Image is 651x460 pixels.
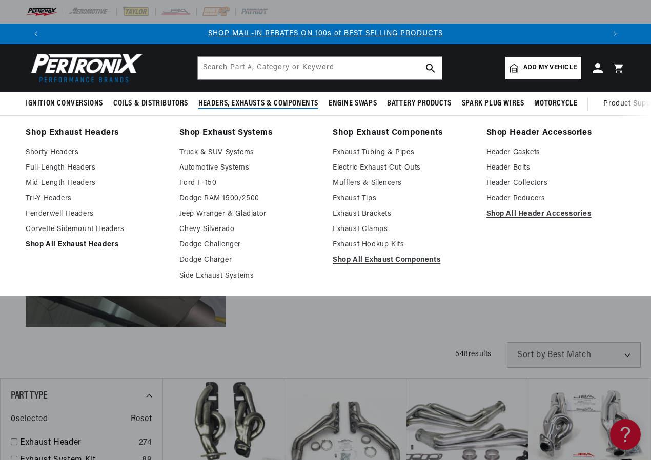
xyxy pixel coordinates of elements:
[486,162,626,174] a: Header Bolts
[46,28,605,39] div: 2 of 3
[457,92,530,116] summary: Spark Plug Wires
[11,391,47,401] span: Part Type
[455,350,492,358] span: 548 results
[179,193,319,205] a: Dodge RAM 1500/2500
[131,413,152,426] span: Reset
[26,50,144,86] img: Pertronix
[26,239,165,251] a: Shop All Exhaust Headers
[333,147,472,159] a: Exhaust Tubing & Pipes
[179,162,319,174] a: Automotive Systems
[193,92,323,116] summary: Headers, Exhausts & Components
[26,126,165,140] a: Shop Exhaust Headers
[11,413,48,426] span: 0 selected
[333,223,472,236] a: Exhaust Clamps
[323,92,382,116] summary: Engine Swaps
[26,177,165,190] a: Mid-Length Headers
[333,208,472,220] a: Exhaust Brackets
[108,92,193,116] summary: Coils & Distributors
[46,28,605,39] div: Announcement
[605,24,625,44] button: Translation missing: en.sections.announcements.next_announcement
[113,98,188,109] span: Coils & Distributors
[534,98,577,109] span: Motorcycle
[179,177,319,190] a: Ford F-150
[26,24,46,44] button: Translation missing: en.sections.announcements.previous_announcement
[179,147,319,159] a: Truck & SUV Systems
[333,254,472,266] a: Shop All Exhaust Components
[523,63,577,73] span: Add my vehicle
[26,162,165,174] a: Full-Length Headers
[179,223,319,236] a: Chevy Silverado
[486,177,626,190] a: Header Collectors
[486,147,626,159] a: Header Gaskets
[529,92,582,116] summary: Motorcycle
[26,98,103,109] span: Ignition Conversions
[486,193,626,205] a: Header Reducers
[198,98,318,109] span: Headers, Exhausts & Components
[333,162,472,174] a: Electric Exhaust Cut-Outs
[462,98,524,109] span: Spark Plug Wires
[179,239,319,251] a: Dodge Challenger
[179,126,319,140] a: Shop Exhaust Systems
[486,208,626,220] a: Shop All Header Accessories
[26,208,165,220] a: Fenderwell Headers
[26,92,108,116] summary: Ignition Conversions
[333,177,472,190] a: Mufflers & Silencers
[26,223,165,236] a: Corvette Sidemount Headers
[26,193,165,205] a: Tri-Y Headers
[139,436,152,450] div: 274
[179,270,319,282] a: Side Exhaust Systems
[382,92,457,116] summary: Battery Products
[517,351,545,359] span: Sort by
[387,98,452,109] span: Battery Products
[419,57,442,79] button: search button
[333,126,472,140] a: Shop Exhaust Components
[179,208,319,220] a: Jeep Wranger & Gladiator
[333,193,472,205] a: Exhaust Tips
[486,126,626,140] a: Shop Header Accessories
[329,98,377,109] span: Engine Swaps
[507,342,641,368] select: Sort by
[208,30,443,37] a: SHOP MAIL-IN REBATES ON 100s of BEST SELLING PRODUCTS
[20,436,135,450] a: Exhaust Header
[179,254,319,266] a: Dodge Charger
[333,239,472,251] a: Exhaust Hookup Kits
[26,147,165,159] a: Shorty Headers
[505,57,581,79] a: Add my vehicle
[198,57,442,79] input: Search Part #, Category or Keyword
